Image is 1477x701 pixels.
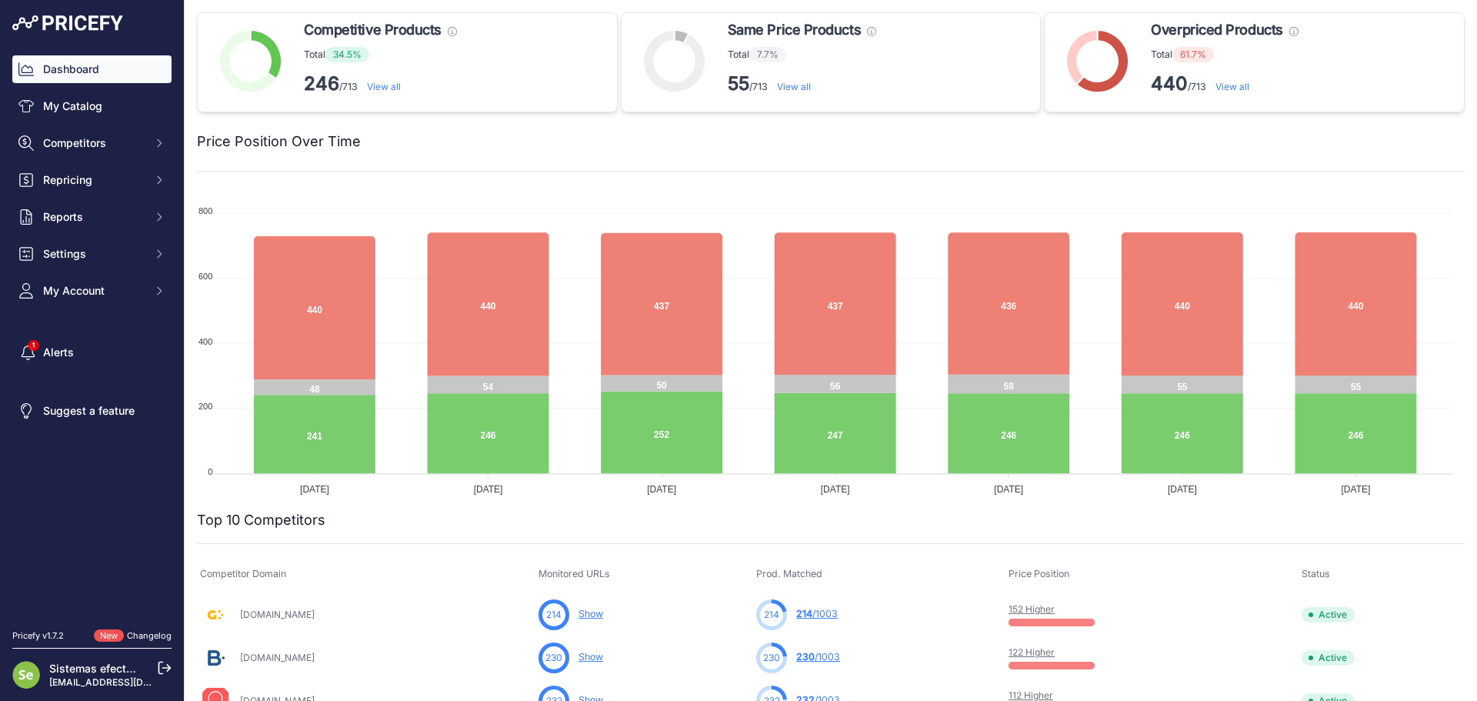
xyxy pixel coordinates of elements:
[1009,646,1055,658] a: 122 Higher
[1009,568,1069,579] span: Price Position
[728,47,876,62] p: Total
[1302,607,1355,623] span: Active
[777,81,811,92] a: View all
[127,630,172,641] a: Changelog
[1151,19,1282,41] span: Overpriced Products
[1151,47,1298,62] p: Total
[198,206,212,215] tspan: 800
[12,129,172,157] button: Competitors
[1215,81,1249,92] a: View all
[240,652,315,663] a: [DOMAIN_NAME]
[538,568,610,579] span: Monitored URLs
[12,55,172,611] nav: Sidebar
[43,209,144,225] span: Reports
[304,19,442,41] span: Competitive Products
[12,629,64,643] div: Pricefy v1.7.2
[1342,484,1371,495] tspan: [DATE]
[1302,568,1330,579] span: Status
[474,484,503,495] tspan: [DATE]
[197,509,325,531] h2: Top 10 Competitors
[796,651,840,663] a: 230/1003
[12,277,172,305] button: My Account
[545,651,562,665] span: 230
[728,72,749,95] strong: 55
[198,272,212,281] tspan: 600
[1302,650,1355,666] span: Active
[821,484,850,495] tspan: [DATE]
[12,55,172,83] a: Dashboard
[1168,484,1197,495] tspan: [DATE]
[198,402,212,411] tspan: 200
[994,484,1023,495] tspan: [DATE]
[728,19,861,41] span: Same Price Products
[200,568,286,579] span: Competitor Domain
[763,651,780,665] span: 230
[240,609,315,620] a: [DOMAIN_NAME]
[208,467,212,476] tspan: 0
[728,72,876,96] p: /713
[304,72,457,96] p: /713
[43,135,144,151] span: Competitors
[12,240,172,268] button: Settings
[198,337,212,346] tspan: 400
[749,47,786,62] span: 7.7%
[325,47,369,62] span: 34.5%
[764,608,779,622] span: 214
[94,629,124,643] span: New
[304,72,339,95] strong: 246
[49,662,152,675] a: Sistemas efectoLed
[49,676,210,688] a: [EMAIL_ADDRESS][DOMAIN_NAME]
[756,568,822,579] span: Prod. Matched
[578,608,603,619] a: Show
[647,484,676,495] tspan: [DATE]
[12,203,172,231] button: Reports
[12,397,172,425] a: Suggest a feature
[578,651,603,663] a: Show
[197,131,361,152] h2: Price Position Over Time
[367,81,401,92] a: View all
[43,283,144,299] span: My Account
[300,484,329,495] tspan: [DATE]
[12,92,172,120] a: My Catalog
[304,47,457,62] p: Total
[1151,72,1188,95] strong: 440
[796,608,838,619] a: 214/1003
[1151,72,1298,96] p: /713
[1172,47,1214,62] span: 61.7%
[43,246,144,262] span: Settings
[796,651,815,663] span: 230
[1009,689,1053,701] a: 112 Higher
[1009,603,1055,615] a: 152 Higher
[12,166,172,194] button: Repricing
[796,608,812,619] span: 214
[546,608,562,622] span: 214
[12,339,172,366] a: Alerts
[43,172,144,188] span: Repricing
[12,15,123,31] img: Pricefy Logo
